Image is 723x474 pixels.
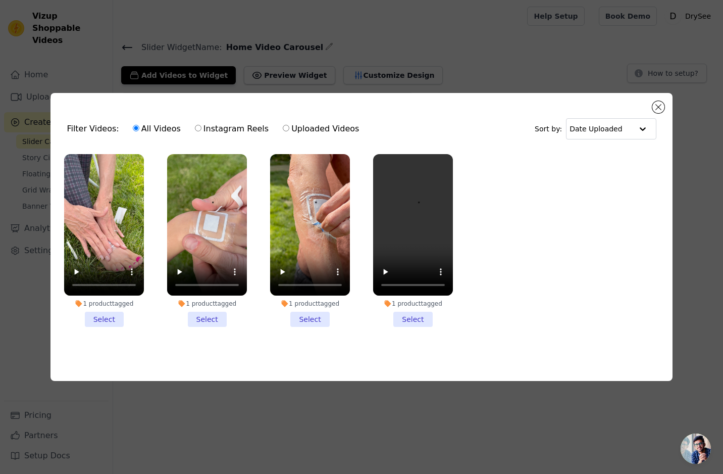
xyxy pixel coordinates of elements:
[373,300,453,308] div: 1 product tagged
[132,122,181,135] label: All Videos
[282,122,359,135] label: Uploaded Videos
[270,300,350,308] div: 1 product tagged
[194,122,269,135] label: Instagram Reels
[64,300,144,308] div: 1 product tagged
[167,300,247,308] div: 1 product tagged
[681,434,711,464] div: Open chat
[535,118,656,139] div: Sort by:
[652,101,664,113] button: Close modal
[67,117,365,140] div: Filter Videos:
